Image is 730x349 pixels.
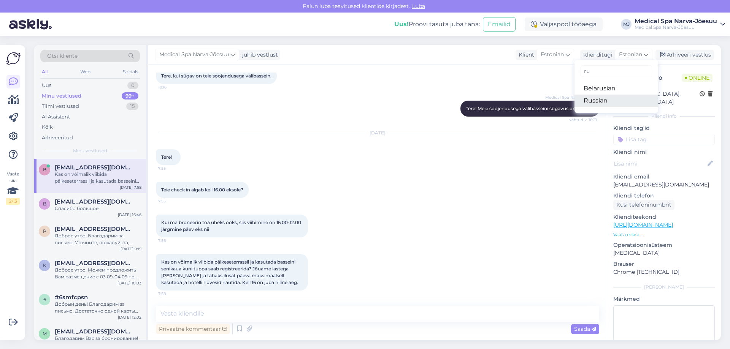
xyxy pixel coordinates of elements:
[55,205,141,212] div: Спасибо большое
[55,232,141,246] div: Доброе утро! Благодарим за письмо. Уточните, пожалуйста, желаемые даты размещения, а также по как...
[55,267,141,280] div: Доброе утро. Можем предложить Вам размещение с 03.09-04.09 по пакету: 1.мини-пакет "Здоровье" -ст...
[126,103,138,110] div: 15
[43,331,47,336] span: m
[55,260,134,267] span: kannuka25@gmail.com
[161,220,302,232] span: Kui ma broneerin toa üheks ööks, siis viibimine on 16.00-12.00 järgmine päev eks nii
[613,284,715,291] div: [PERSON_NAME]
[574,325,596,332] span: Saada
[122,92,138,100] div: 99+
[394,21,409,28] b: Uus!
[55,335,141,349] div: Благодарим Вас за бронирование! На Вашу электронную почту было отправлено подтверждение бронирова...
[42,123,53,131] div: Kõik
[6,51,21,66] img: Askly Logo
[47,52,78,60] span: Otsi kliente
[158,84,187,90] span: 18:16
[6,171,20,205] div: Vaata siia
[55,226,134,232] span: planeta37@mail.ru
[613,295,715,303] p: Märkmed
[614,159,706,168] input: Lisa nimi
[55,294,88,301] span: #6smfcpsn
[79,67,92,77] div: Web
[581,65,652,77] input: Kirjuta, millist tag'i otsid
[655,50,714,60] div: Arhiveeri vestlus
[161,259,298,285] span: Kas on võimalik viibida päikeseterrassil ja kasutada basseini senikaua kuni tuppa saab registreer...
[580,51,613,59] div: Klienditugi
[43,167,46,172] span: b
[613,181,715,189] p: [EMAIL_ADDRESS][DOMAIN_NAME]
[394,20,480,29] div: Proovi tasuta juba täna:
[118,314,141,320] div: [DATE] 12:02
[613,113,715,120] div: Kliendi info
[6,198,20,205] div: 2 / 3
[158,291,187,297] span: 7:58
[613,173,715,181] p: Kliendi email
[613,221,673,228] a: [URL][DOMAIN_NAME]
[42,113,70,121] div: AI Assistent
[621,19,632,30] div: MJ
[121,246,141,252] div: [DATE] 9:19
[121,67,140,77] div: Socials
[525,17,603,31] div: Väljaspool tööaega
[516,51,534,59] div: Klient
[117,280,141,286] div: [DATE] 10:03
[43,201,46,207] span: b
[613,124,715,132] p: Kliendi tag'id
[161,187,243,193] span: Teie check in algab kell 16.00 eksole?
[574,95,658,107] a: Russian
[574,82,658,95] a: Belarusian
[613,213,715,221] p: Klienditeekond
[613,192,715,200] p: Kliendi telefon
[158,198,187,204] span: 7:55
[568,117,597,123] span: Nähtud ✓ 18:21
[159,51,229,59] span: Medical Spa Narva-Jõesuu
[466,106,594,111] span: Tere! Meie soojendusega välibasseini sügavus on 150 cm.
[120,185,141,190] div: [DATE] 7:58
[118,212,141,218] div: [DATE] 16:46
[43,228,46,234] span: p
[613,249,715,257] p: [MEDICAL_DATA]
[158,238,187,243] span: 7:56
[613,134,715,145] input: Lisa tag
[635,24,717,30] div: Medical Spa Narva-Jõesuu
[161,154,172,160] span: Tere!
[42,103,79,110] div: Tiimi vestlused
[73,147,107,154] span: Minu vestlused
[613,148,715,156] p: Kliendi nimi
[541,51,564,59] span: Estonian
[127,82,138,89] div: 0
[545,95,597,100] span: Medical Spa Narva-Jõesuu
[161,73,271,79] span: Tere, kui sügav on teie soojendusega välibassein.
[239,51,278,59] div: juhib vestlust
[156,129,599,136] div: [DATE]
[635,18,725,30] a: Medical Spa Narva-JõesuuMedical Spa Narva-Jõesuu
[158,166,187,171] span: 7:55
[42,134,73,142] div: Arhiveeritud
[410,3,427,9] span: Luba
[635,18,717,24] div: Medical Spa Narva-Jõesuu
[682,74,713,82] span: Online
[156,324,230,334] div: Privaatne kommentaar
[55,301,141,314] div: Добрый день! Благодарим за письмо. Достаточно одной карты клиента. Хорошего дня!
[55,198,134,205] span: brigitta5@list.ru
[43,297,46,302] span: 6
[613,268,715,276] p: Chrome [TECHNICAL_ID]
[42,92,81,100] div: Minu vestlused
[43,262,46,268] span: k
[55,164,134,171] span: britkelder@gmail.com
[40,67,49,77] div: All
[613,231,715,238] p: Vaata edasi ...
[619,51,642,59] span: Estonian
[613,241,715,249] p: Operatsioonisüsteem
[483,17,516,32] button: Emailid
[55,328,134,335] span: marina.001@mail.ru
[42,82,51,89] div: Uus
[55,171,141,185] div: Kas on võimalik viibida päikeseterrassil ja kasutada basseini senikaua kuni tuppa saab registreer...
[613,200,674,210] div: Küsi telefoninumbrit
[613,260,715,268] p: Brauser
